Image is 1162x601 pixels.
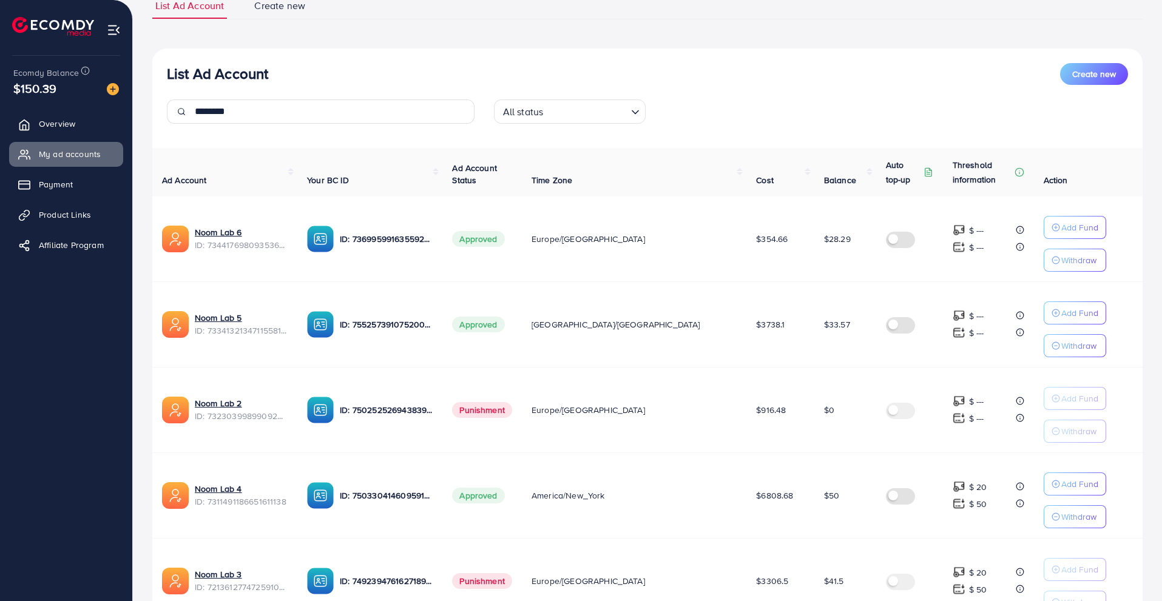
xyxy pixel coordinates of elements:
[1044,174,1068,186] span: Action
[969,411,984,426] p: $ ---
[1061,391,1098,406] p: Add Fund
[39,178,73,190] span: Payment
[756,174,774,186] span: Cost
[824,174,856,186] span: Balance
[532,174,572,186] span: Time Zone
[756,404,786,416] span: $916.48
[1044,558,1106,581] button: Add Fund
[39,148,101,160] span: My ad accounts
[969,240,984,255] p: $ ---
[162,226,189,252] img: ic-ads-acc.e4c84228.svg
[953,566,965,579] img: top-up amount
[1110,546,1153,592] iframe: Chat
[547,101,626,121] input: Search for option
[824,575,844,587] span: $41.5
[195,581,288,593] span: ID: 7213612774725910530
[1072,68,1116,80] span: Create new
[9,142,123,166] a: My ad accounts
[824,489,839,502] span: $50
[195,483,288,508] div: <span class='underline'>Noom Lab 4</span></br>7311491186651611138
[1044,505,1106,528] button: Withdraw
[494,99,646,124] div: Search for option
[107,23,121,37] img: menu
[1044,249,1106,272] button: Withdraw
[953,497,965,510] img: top-up amount
[39,118,75,130] span: Overview
[969,565,987,580] p: $ 20
[195,397,242,409] a: Noom Lab 2
[756,489,793,502] span: $6808.68
[532,489,605,502] span: America/New_York
[1044,216,1106,239] button: Add Fund
[452,402,512,418] span: Punishment
[195,568,288,593] div: <span class='underline'>Noom Lab 3</span></br>7213612774725910530
[307,311,334,338] img: ic-ba-acc.ded83a64.svg
[195,568,242,580] a: Noom Lab 3
[162,568,189,594] img: ic-ads-acc.e4c84228.svg
[532,233,645,245] span: Europe/[GEOGRAPHIC_DATA]
[953,395,965,408] img: top-up amount
[969,223,984,238] p: $ ---
[107,83,119,95] img: image
[195,397,288,422] div: <span class='underline'>Noom Lab 2</span></br>7323039989909209089
[953,480,965,493] img: top-up amount
[886,158,921,187] p: Auto top-up
[167,65,268,82] h3: List Ad Account
[1061,509,1096,524] p: Withdraw
[195,312,242,324] a: Noom Lab 5
[195,239,288,251] span: ID: 7344176980935360513
[307,397,334,423] img: ic-ba-acc.ded83a64.svg
[1061,220,1098,235] p: Add Fund
[307,226,334,252] img: ic-ba-acc.ded83a64.svg
[307,568,334,594] img: ic-ba-acc.ded83a64.svg
[969,394,984,409] p: $ ---
[969,309,984,323] p: $ ---
[340,488,433,503] p: ID: 7503304146095915016
[1061,477,1098,491] p: Add Fund
[953,326,965,339] img: top-up amount
[824,318,850,331] span: $33.57
[969,582,987,597] p: $ 50
[12,17,94,36] img: logo
[340,232,433,246] p: ID: 7369959916355928081
[340,317,433,332] p: ID: 7552573910752002064
[756,233,788,245] span: $354.66
[756,318,785,331] span: $3738.1
[307,174,349,186] span: Your BC ID
[969,480,987,494] p: $ 20
[162,397,189,423] img: ic-ads-acc.e4c84228.svg
[532,318,700,331] span: [GEOGRAPHIC_DATA]/[GEOGRAPHIC_DATA]
[756,575,788,587] span: $3306.5
[13,67,79,79] span: Ecomdy Balance
[969,326,984,340] p: $ ---
[1061,306,1098,320] p: Add Fund
[195,226,288,251] div: <span class='underline'>Noom Lab 6</span></br>7344176980935360513
[953,583,965,596] img: top-up amount
[195,226,242,238] a: Noom Lab 6
[39,209,91,221] span: Product Links
[1044,420,1106,443] button: Withdraw
[1044,387,1106,410] button: Add Fund
[195,410,288,422] span: ID: 7323039989909209089
[1044,472,1106,495] button: Add Fund
[532,575,645,587] span: Europe/[GEOGRAPHIC_DATA]
[452,573,512,589] span: Punishment
[195,324,288,337] span: ID: 7334132134711558146
[39,239,104,251] span: Affiliate Program
[195,312,288,337] div: <span class='underline'>Noom Lab 5</span></br>7334132134711558146
[1044,334,1106,357] button: Withdraw
[1060,63,1128,85] button: Create new
[824,404,834,416] span: $0
[969,497,987,511] p: $ 50
[9,203,123,227] a: Product Links
[953,412,965,425] img: top-up amount
[824,233,851,245] span: $28.29
[195,483,242,495] a: Noom Lab 4
[162,482,189,509] img: ic-ads-acc.e4c84228.svg
[1061,424,1096,438] p: Withdraw
[452,231,504,247] span: Approved
[1044,301,1106,324] button: Add Fund
[1061,338,1096,353] p: Withdraw
[953,241,965,253] img: top-up amount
